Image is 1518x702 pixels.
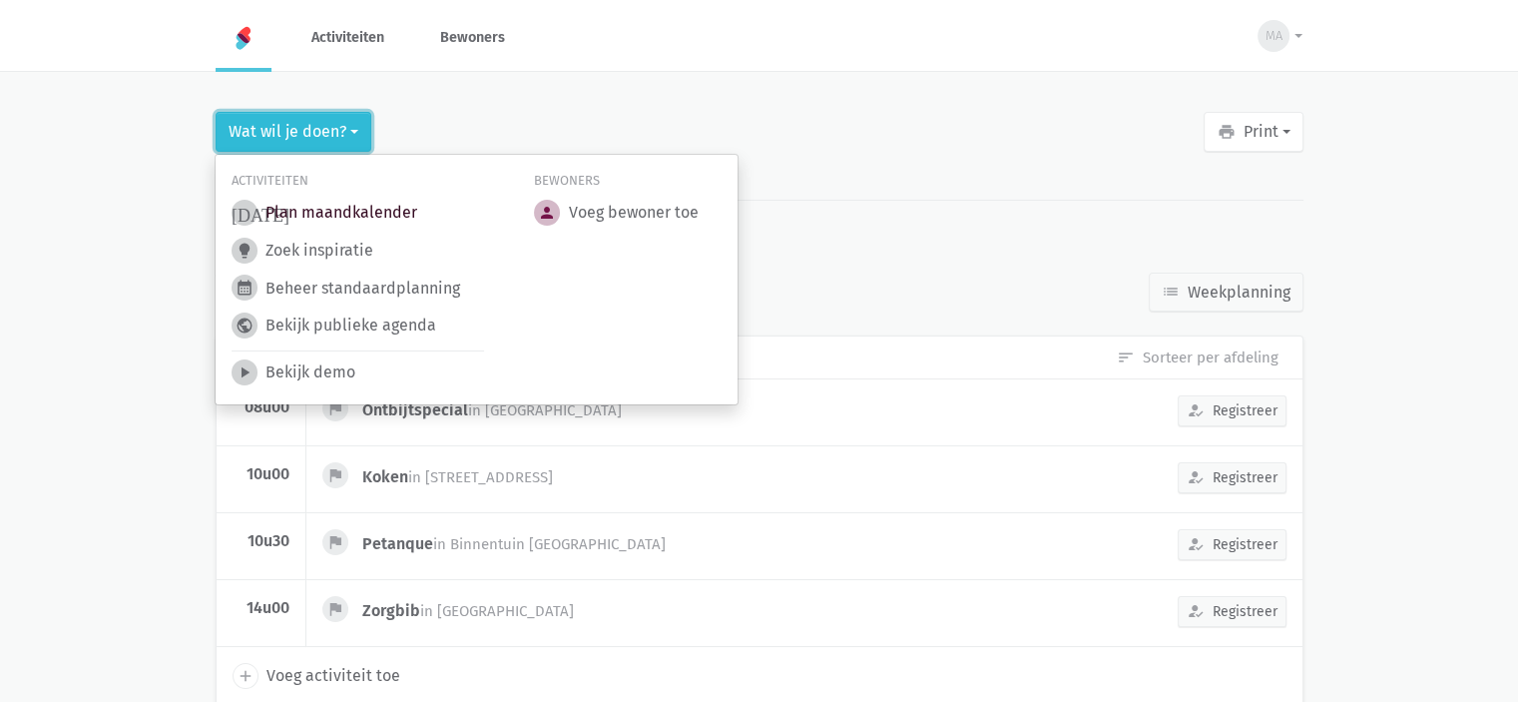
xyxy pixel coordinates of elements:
[534,171,722,192] div: Bewoners
[233,531,290,551] div: 10u30
[1245,13,1302,59] button: MA
[236,363,253,381] i: play_arrow
[534,200,698,226] a: person Voeg bewoner toe
[232,26,255,50] img: Home
[233,598,290,618] div: 14u00
[1149,273,1303,313] a: Weekplanning
[1187,602,1205,620] i: how_to_reg
[236,279,253,297] i: calendar_month
[233,663,400,689] a: add Voeg activiteit toe
[1265,26,1282,46] span: MA
[233,397,290,417] div: 08u00
[232,171,484,192] div: Activiteiten
[232,359,355,385] a: play_arrow Bekijk demo
[236,317,253,335] i: public
[1178,529,1286,560] button: Registreer
[266,663,400,689] span: Voeg activiteit toe
[237,667,254,685] i: add
[232,204,289,222] i: [DATE]
[1217,123,1235,141] i: print
[408,468,553,486] span: in [STREET_ADDRESS]
[233,464,290,484] div: 10u00
[362,399,638,421] div: Ontbijtspecial
[420,602,574,620] span: in [GEOGRAPHIC_DATA]
[215,154,739,405] div: Wat wil je doen?
[295,4,400,71] a: Activiteiten
[362,533,682,555] div: Petanque
[232,313,436,339] a: public Bekijk publieke agenda
[216,112,371,152] button: Wat wil je doen?
[326,533,344,551] i: flag
[433,535,666,553] span: in Binnentuin [GEOGRAPHIC_DATA]
[424,4,521,71] a: Bewoners
[232,200,417,226] a: [DATE] Plan maandkalender
[362,600,590,622] div: Zorgbib
[236,242,253,260] i: lightbulb
[1178,395,1286,426] button: Registreer
[362,466,569,488] div: Koken
[326,399,344,417] i: flag
[232,275,460,301] a: calendar_month Beheer standaardplanning
[1187,535,1205,553] i: how_to_reg
[538,204,556,222] i: person
[1117,347,1278,368] a: Sorteer per afdeling
[1178,596,1286,627] button: Registreer
[326,600,344,618] i: flag
[1204,112,1302,152] button: Print
[326,466,344,484] i: flag
[1117,349,1135,366] i: sort
[1187,468,1205,486] i: how_to_reg
[1178,462,1286,493] button: Registreer
[232,238,373,264] a: lightbulb Zoek inspiratie
[1162,283,1180,301] i: list
[1187,401,1205,419] i: how_to_reg
[468,401,622,419] span: in [GEOGRAPHIC_DATA]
